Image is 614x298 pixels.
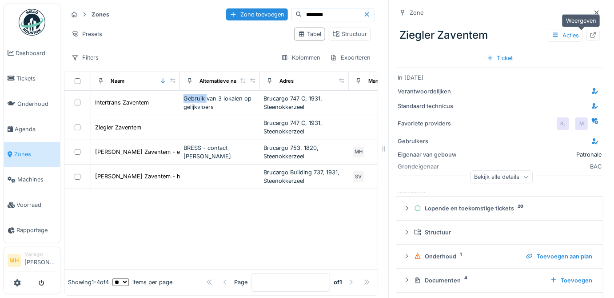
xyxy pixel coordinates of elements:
div: Gebruik van 3 lokalen op gelijkvloers [183,94,256,111]
div: Toevoegen [546,274,596,286]
span: Dashboard [16,49,56,57]
summary: Onderhoud1Toevoegen aan plan [400,248,599,265]
div: Filters [68,51,103,64]
a: Onderhoud [4,91,60,117]
div: [PERSON_NAME] Zaventem - huur [DATE] [95,172,211,181]
div: Ziegler Zaventem [95,123,141,132]
summary: Documenten4Toevoegen [400,272,599,289]
a: Zones [4,142,60,167]
a: Machines [4,167,60,193]
div: Favoriete providers [398,119,464,128]
div: Toevoegen aan plan [522,250,596,262]
a: Tickets [4,66,60,91]
div: Bekijk alle details [470,171,533,184]
div: In [DATE] [398,73,602,82]
div: Gebruikers [398,137,464,145]
a: Voorraad [4,192,60,217]
div: Naam [111,77,124,85]
div: Ziegler Zaventem [396,24,603,47]
div: Kolommen [277,51,324,64]
div: Alternatieve naam [199,77,243,85]
div: Brucargo 753, 1820, Steenokkerzeel [263,144,345,161]
a: Agenda [4,117,60,142]
div: Grondeigenaar [398,162,464,171]
span: Voorraad [16,201,56,209]
div: SV [352,170,365,183]
div: Brucargo 747 C, 1931, Steenokkerzeel [263,119,345,136]
summary: Lopende en toekomstige tickets20 [400,200,599,217]
div: Patronale [576,150,602,159]
div: items per page [112,278,172,286]
div: MH [352,146,365,158]
div: Manager [24,251,56,258]
summary: Structuur [400,224,599,241]
div: Structuur [414,228,592,237]
div: K. [557,117,569,130]
div: Showing 1 - 4 of 4 [68,278,109,286]
div: BRESS - contact [PERSON_NAME] [183,144,256,161]
div: Verantwoordelijken [398,87,464,96]
img: Badge_color-CXgf-gQk.svg [19,9,45,36]
div: Standaard technicus [398,102,464,110]
div: Intertrans Zaventem [95,98,149,107]
div: Manager [368,77,389,85]
div: Presets [68,28,106,40]
div: [PERSON_NAME] Zaventem - ex Agility [95,148,201,156]
span: Agenda [15,125,56,133]
span: Tickets [16,74,56,83]
strong: Zones [88,10,113,19]
div: Weergeven [562,14,600,27]
div: Structuur [333,30,367,38]
div: Lopende en toekomstige tickets [414,204,592,213]
li: MH [8,254,21,267]
div: Adres [279,77,294,85]
span: Onderhoud [17,100,56,108]
div: Page [234,278,247,286]
div: Zone [410,8,423,17]
a: Rapportage [4,217,60,243]
span: Zones [14,150,56,158]
div: Exporteren [326,51,375,64]
div: M [575,117,588,130]
a: Dashboard [4,40,60,66]
span: Rapportage [16,226,56,234]
div: Tabel [298,30,321,38]
div: BAC [468,162,602,171]
li: [PERSON_NAME] [24,251,56,270]
div: Onderhoud [414,252,519,261]
a: MH Manager[PERSON_NAME] [8,251,56,272]
div: Acties [548,29,583,42]
div: Brucargo Building 737, 1931, Steenokkerzeel [263,168,345,185]
div: Ticket [483,52,517,64]
strong: of 1 [334,278,342,286]
div: Zone toevoegen [226,8,288,20]
div: Eigenaar van gebouw [398,150,464,159]
div: Documenten [414,276,543,285]
span: Machines [17,175,56,184]
div: Brucargo 747 C, 1931, Steenokkerzeel [263,94,345,111]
